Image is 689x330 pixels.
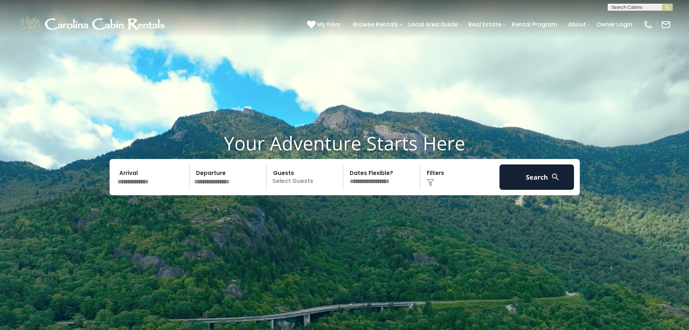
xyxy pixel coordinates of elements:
[18,14,168,35] img: White-1-1-2.png
[269,164,343,190] p: Select Guests
[307,20,342,29] a: My Favs
[643,20,653,30] img: phone-regular-white.png
[499,164,574,190] button: Search
[661,20,671,30] img: mail-regular-white.png
[593,18,636,31] a: Owner Login
[349,18,401,31] a: Browse Rentals
[5,132,684,154] h1: Your Adventure Starts Here
[508,18,561,31] a: Rental Program
[317,20,340,29] span: My Favs
[405,18,462,31] a: Local Area Guide
[551,172,560,181] img: search-regular-white.png
[564,18,590,31] a: About
[465,18,505,31] a: Real Estate
[427,179,434,186] img: filter--v1.png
